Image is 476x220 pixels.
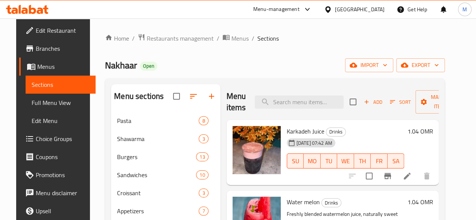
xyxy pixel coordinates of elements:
span: TU [324,156,335,167]
span: Full Menu View [32,98,90,107]
div: Menu-management [253,5,300,14]
div: Open [140,62,157,71]
div: Burgers13 [111,148,220,166]
span: Sections [257,34,279,43]
span: Pasta [117,116,199,125]
div: items [196,170,208,179]
a: Edit Restaurant [19,21,96,39]
span: Add [363,98,383,106]
div: Pasta8 [111,112,220,130]
h6: 1.04 OMR [407,126,433,137]
span: Menus [37,62,90,71]
span: FR [374,156,385,167]
span: M [462,5,467,14]
button: FR [371,153,388,168]
span: Karkadeh Juice [287,126,324,137]
input: search [255,96,344,109]
span: Upsell [36,206,90,215]
span: Menu disclaimer [36,188,90,197]
nav: breadcrumb [105,33,445,43]
li: / [217,34,219,43]
span: Select to update [361,168,377,184]
span: Sections [32,80,90,89]
span: Select all sections [169,88,184,104]
h2: Menu items [227,91,246,113]
a: Sections [26,76,96,94]
div: [GEOGRAPHIC_DATA] [335,5,385,14]
span: SA [391,156,401,167]
button: WE [337,153,354,168]
button: delete [418,167,436,185]
button: Sort [388,96,412,108]
a: Menus [19,58,96,76]
a: Menus [222,33,249,43]
h6: 1.04 OMR [407,197,433,207]
a: Branches [19,39,96,58]
span: Edit Restaurant [36,26,90,35]
a: Choice Groups [19,130,96,148]
span: 7 [199,208,208,215]
span: Burgers [117,152,196,161]
span: import [351,61,387,70]
li: / [252,34,254,43]
div: items [199,206,208,215]
span: 8 [199,117,208,124]
span: Appetizers [117,206,199,215]
span: Open [140,63,157,69]
img: Karkadeh Juice [233,126,281,174]
span: export [402,61,439,70]
button: export [396,58,445,72]
span: Sandwiches [117,170,196,179]
a: Menu disclaimer [19,184,96,202]
h2: Menu sections [114,91,164,102]
button: Add section [202,87,221,105]
a: Coupons [19,148,96,166]
div: Drinks [321,198,341,207]
a: Edit menu item [403,171,412,181]
a: Home [105,34,129,43]
a: Promotions [19,166,96,184]
span: Sort sections [184,87,202,105]
a: Upsell [19,202,96,220]
span: SU [290,156,301,167]
div: items [196,152,208,161]
span: Sort [390,98,411,106]
span: Menus [231,34,249,43]
span: Drinks [326,127,345,136]
button: MO [304,153,321,168]
span: 3 [199,190,208,197]
div: Shawarma3 [111,130,220,148]
span: TH [357,156,368,167]
div: items [199,188,208,197]
button: Add [361,96,385,108]
span: [DATE] 07:42 AM [294,140,335,147]
span: Restaurants management [147,34,214,43]
div: items [199,134,208,143]
div: Croissant3 [111,184,220,202]
span: Promotions [36,170,90,179]
div: items [199,116,208,125]
a: Full Menu View [26,94,96,112]
a: Restaurants management [138,33,214,43]
span: 10 [196,171,208,179]
div: Sandwiches10 [111,166,220,184]
button: SU [287,153,304,168]
span: Coupons [36,152,90,161]
span: MO [307,156,318,167]
span: Croissant [117,188,199,197]
button: TU [321,153,338,168]
span: Shawarma [117,134,199,143]
span: Manage items [421,93,460,111]
span: Water melon [287,196,320,208]
span: Edit Menu [32,116,90,125]
button: Branch-specific-item [379,167,397,185]
span: 3 [199,135,208,143]
a: Edit Menu [26,112,96,130]
button: import [345,58,393,72]
span: Nakhaar [105,57,137,74]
